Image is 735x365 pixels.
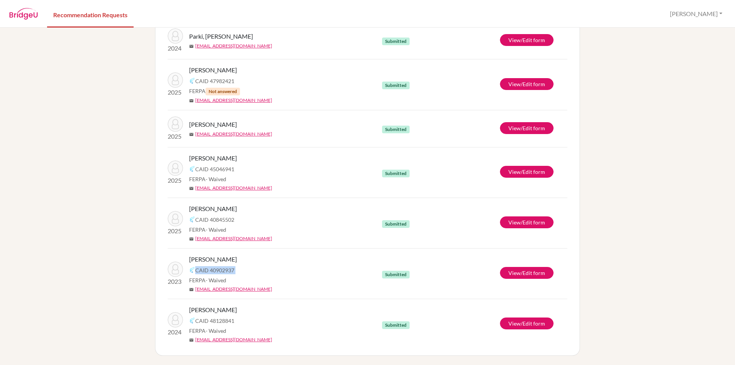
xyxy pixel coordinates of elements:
a: View/Edit form [500,166,554,178]
a: View/Edit form [500,122,554,134]
p: 2024 [168,327,183,337]
p: 2024 [168,44,183,53]
span: Submitted [382,321,410,329]
a: [EMAIL_ADDRESS][DOMAIN_NAME] [195,336,272,343]
span: [PERSON_NAME] [189,255,237,264]
img: Common App logo [189,267,195,273]
span: FERPA [189,276,226,284]
a: [EMAIL_ADDRESS][DOMAIN_NAME] [195,97,272,104]
img: Common App logo [189,166,195,172]
img: Common App logo [189,216,195,223]
img: Acharya, Samir [168,160,183,176]
img: Poudel, Prabesh [168,312,183,327]
span: [PERSON_NAME] [189,154,237,163]
span: CAID 40845502 [195,216,234,224]
span: mail [189,287,194,292]
span: - Waived [206,226,226,233]
img: Common App logo [189,78,195,84]
img: Bhusal, Swastik [168,116,183,132]
img: Satyal, Shabdi [168,211,183,226]
span: Submitted [382,82,410,89]
a: View/Edit form [500,78,554,90]
span: Not answered [206,88,240,95]
span: FERPA [189,87,240,95]
span: mail [189,98,194,103]
p: 2023 [168,277,183,286]
button: [PERSON_NAME] [666,7,726,21]
span: Submitted [382,271,410,278]
span: Submitted [382,220,410,228]
a: Recommendation Requests [47,1,134,28]
span: [PERSON_NAME] [189,305,237,314]
span: Parki, [PERSON_NAME] [189,32,253,41]
span: mail [189,237,194,241]
span: CAID 45046941 [195,165,234,173]
img: Common App logo [189,318,195,324]
span: CAID 47982421 [195,77,234,85]
img: Rawal, Devaki [168,262,183,277]
span: FERPA [189,175,226,183]
img: Parki, Sangita [168,28,183,44]
img: BridgeU logo [9,8,38,20]
p: 2025 [168,176,183,185]
span: Submitted [382,38,410,45]
a: View/Edit form [500,34,554,46]
span: mail [189,132,194,137]
span: CAID 40902937 [195,266,234,274]
span: mail [189,186,194,191]
a: [EMAIL_ADDRESS][DOMAIN_NAME] [195,43,272,49]
p: 2025 [168,88,183,97]
a: [EMAIL_ADDRESS][DOMAIN_NAME] [195,286,272,293]
a: [EMAIL_ADDRESS][DOMAIN_NAME] [195,235,272,242]
img: Raut, Teju [168,72,183,88]
span: [PERSON_NAME] [189,120,237,129]
span: [PERSON_NAME] [189,65,237,75]
span: - Waived [206,176,226,182]
span: FERPA [189,226,226,234]
span: Submitted [382,170,410,177]
span: FERPA [189,327,226,335]
span: mail [189,44,194,49]
a: View/Edit form [500,267,554,279]
span: mail [189,338,194,342]
p: 2025 [168,226,183,236]
span: [PERSON_NAME] [189,204,237,213]
span: - Waived [206,277,226,283]
p: 2025 [168,132,183,141]
a: [EMAIL_ADDRESS][DOMAIN_NAME] [195,185,272,192]
span: Submitted [382,126,410,133]
a: [EMAIL_ADDRESS][DOMAIN_NAME] [195,131,272,137]
a: View/Edit form [500,216,554,228]
a: View/Edit form [500,318,554,329]
span: - Waived [206,327,226,334]
span: CAID 48128841 [195,317,234,325]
